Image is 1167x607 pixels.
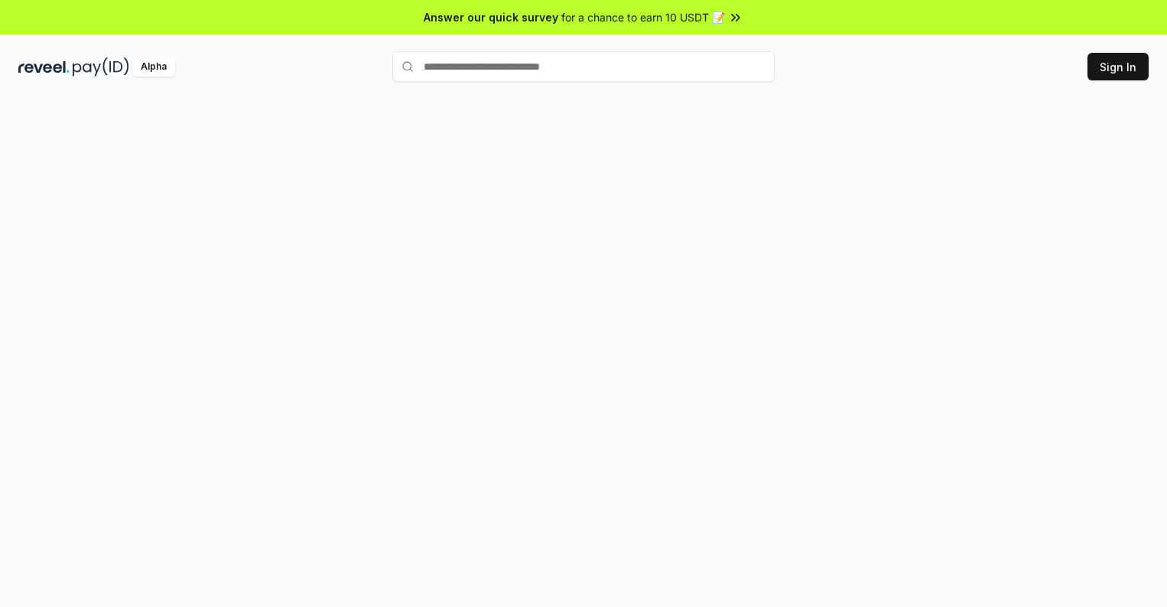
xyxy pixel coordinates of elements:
[132,57,175,77] div: Alpha
[1087,53,1149,80] button: Sign In
[424,9,558,25] span: Answer our quick survey
[73,57,129,77] img: pay_id
[561,9,725,25] span: for a chance to earn 10 USDT 📝
[18,57,70,77] img: reveel_dark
